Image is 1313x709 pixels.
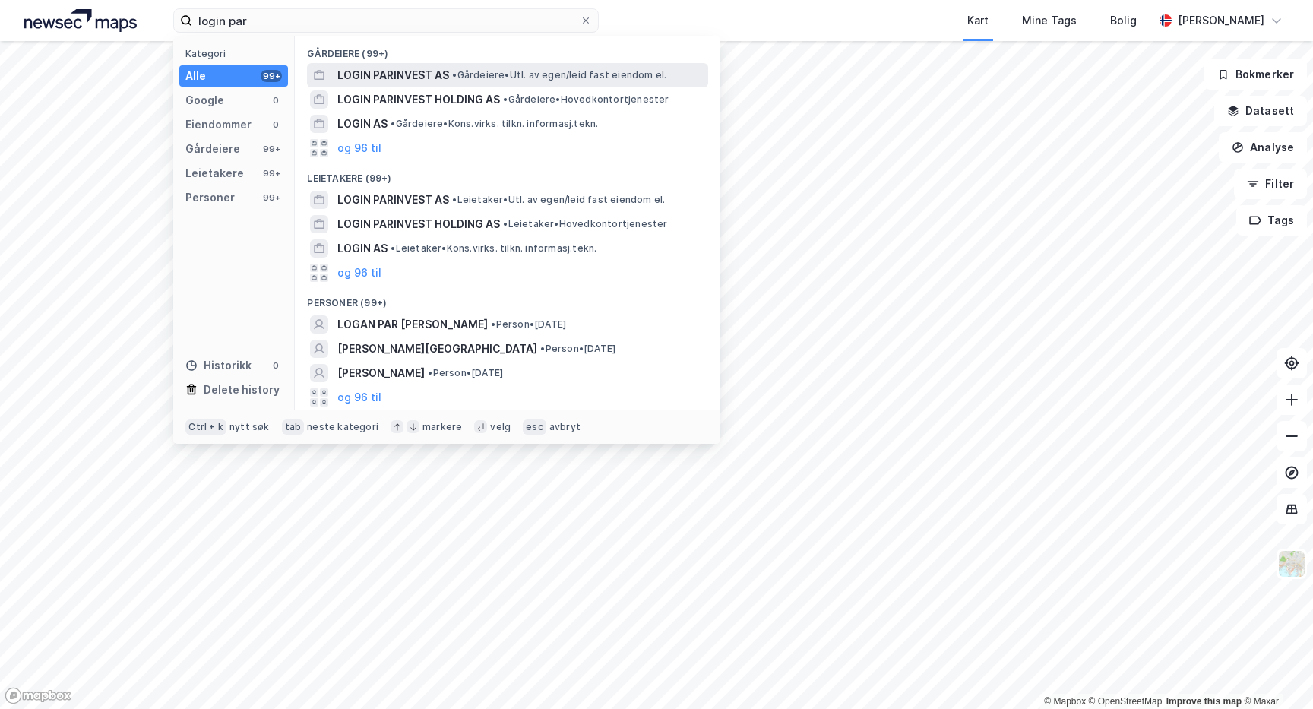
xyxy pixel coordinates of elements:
[337,215,500,233] span: LOGIN PARINVEST HOLDING AS
[185,48,288,59] div: Kategori
[503,218,508,229] span: •
[1219,132,1307,163] button: Analyse
[549,421,581,433] div: avbryt
[540,343,615,355] span: Person • [DATE]
[503,218,667,230] span: Leietaker • Hovedkontortjenester
[1166,696,1242,707] a: Improve this map
[295,36,720,63] div: Gårdeiere (99+)
[282,419,305,435] div: tab
[491,318,495,330] span: •
[337,340,537,358] span: [PERSON_NAME][GEOGRAPHIC_DATA]
[503,93,508,105] span: •
[1234,169,1307,199] button: Filter
[540,343,545,354] span: •
[1110,11,1137,30] div: Bolig
[337,139,381,157] button: og 96 til
[270,94,282,106] div: 0
[422,421,462,433] div: markere
[185,164,244,182] div: Leietakere
[192,9,580,32] input: Søk på adresse, matrikkel, gårdeiere, leietakere eller personer
[337,191,449,209] span: LOGIN PARINVEST AS
[337,239,388,258] span: LOGIN AS
[391,118,598,130] span: Gårdeiere • Kons.virks. tilkn. informasj.tekn.
[270,359,282,372] div: 0
[452,194,457,205] span: •
[270,119,282,131] div: 0
[428,367,503,379] span: Person • [DATE]
[1214,96,1307,126] button: Datasett
[428,367,432,378] span: •
[295,285,720,312] div: Personer (99+)
[24,9,137,32] img: logo.a4113a55bc3d86da70a041830d287a7e.svg
[452,194,665,206] span: Leietaker • Utl. av egen/leid fast eiendom el.
[295,160,720,188] div: Leietakere (99+)
[391,118,395,129] span: •
[185,419,226,435] div: Ctrl + k
[229,421,270,433] div: nytt søk
[185,140,240,158] div: Gårdeiere
[337,115,388,133] span: LOGIN AS
[261,70,282,82] div: 99+
[452,69,457,81] span: •
[1237,636,1313,709] iframe: Chat Widget
[1236,205,1307,236] button: Tags
[1044,696,1086,707] a: Mapbox
[261,191,282,204] div: 99+
[337,315,488,334] span: LOGAN PAR [PERSON_NAME]
[523,419,546,435] div: esc
[185,91,224,109] div: Google
[185,116,252,134] div: Eiendommer
[490,421,511,433] div: velg
[391,242,395,254] span: •
[337,388,381,407] button: og 96 til
[1237,636,1313,709] div: Kontrollprogram for chat
[204,381,280,399] div: Delete history
[1204,59,1307,90] button: Bokmerker
[967,11,989,30] div: Kart
[452,69,666,81] span: Gårdeiere • Utl. av egen/leid fast eiendom el.
[307,421,378,433] div: neste kategori
[1022,11,1077,30] div: Mine Tags
[337,66,449,84] span: LOGIN PARINVEST AS
[391,242,596,255] span: Leietaker • Kons.virks. tilkn. informasj.tekn.
[185,67,206,85] div: Alle
[337,364,425,382] span: [PERSON_NAME]
[1178,11,1264,30] div: [PERSON_NAME]
[261,143,282,155] div: 99+
[185,356,252,375] div: Historikk
[5,687,71,704] a: Mapbox homepage
[337,90,500,109] span: LOGIN PARINVEST HOLDING AS
[1089,696,1163,707] a: OpenStreetMap
[503,93,669,106] span: Gårdeiere • Hovedkontortjenester
[491,318,566,331] span: Person • [DATE]
[1277,549,1306,578] img: Z
[185,188,235,207] div: Personer
[261,167,282,179] div: 99+
[337,264,381,282] button: og 96 til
